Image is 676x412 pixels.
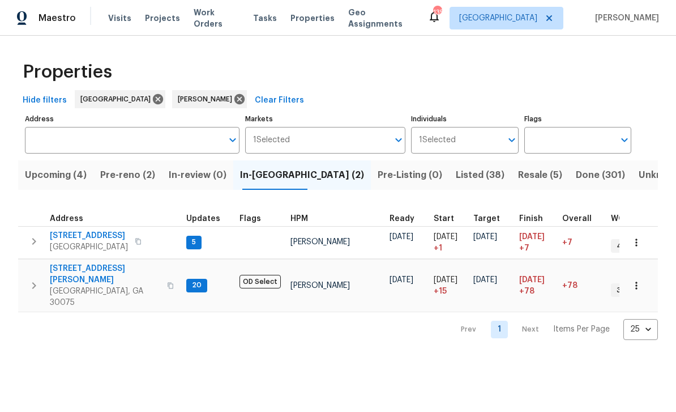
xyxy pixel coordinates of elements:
[611,215,673,223] span: WO Completion
[50,263,160,286] span: [STREET_ADDRESS][PERSON_NAME]
[459,12,537,24] span: [GEOGRAPHIC_DATA]
[38,12,76,24] span: Maestro
[50,241,128,253] span: [GEOGRAPHIC_DATA]
[612,241,640,251] span: 4 WIP
[473,233,497,241] span: [DATE]
[519,215,543,223] span: Finish
[519,276,545,284] span: [DATE]
[518,167,562,183] span: Resale (5)
[519,233,545,241] span: [DATE]
[290,215,308,223] span: HPM
[178,94,237,105] span: [PERSON_NAME]
[348,7,414,29] span: Geo Assignments
[172,90,247,108] div: [PERSON_NAME]
[253,135,290,145] span: 1 Selected
[553,324,610,335] p: Items Per Page
[186,215,220,223] span: Updates
[612,286,639,295] span: 3 WIP
[390,215,425,223] div: Earliest renovation start date (first business day after COE or Checkout)
[519,286,534,297] span: +78
[515,226,558,258] td: Scheduled to finish 7 day(s) late
[187,237,200,247] span: 5
[23,94,67,108] span: Hide filters
[187,281,206,290] span: 20
[50,215,83,223] span: Address
[25,116,239,122] label: Address
[255,94,304,108] span: Clear Filters
[562,282,577,290] span: +78
[145,12,180,24] span: Projects
[562,215,592,223] span: Overall
[576,167,625,183] span: Done (301)
[419,135,456,145] span: 1 Selected
[411,116,518,122] label: Individuals
[390,276,413,284] span: [DATE]
[519,215,553,223] div: Projected renovation finish date
[18,90,71,111] button: Hide filters
[290,282,350,290] span: [PERSON_NAME]
[429,259,469,312] td: Project started 15 days late
[239,275,281,288] span: OD Select
[473,215,500,223] span: Target
[108,12,131,24] span: Visits
[434,215,464,223] div: Actual renovation start date
[23,66,112,78] span: Properties
[519,243,529,254] span: +7
[250,90,309,111] button: Clear Filters
[558,226,606,258] td: 7 day(s) past target finish date
[253,14,277,22] span: Tasks
[558,259,606,312] td: 78 day(s) past target finish date
[239,215,261,223] span: Flags
[434,233,457,241] span: [DATE]
[434,215,454,223] span: Start
[290,12,335,24] span: Properties
[50,230,128,241] span: [STREET_ADDRESS]
[391,132,407,148] button: Open
[429,226,469,258] td: Project started 1 days late
[290,238,350,246] span: [PERSON_NAME]
[591,12,659,24] span: [PERSON_NAME]
[434,286,447,297] span: + 15
[617,132,632,148] button: Open
[25,167,87,183] span: Upcoming (4)
[433,7,441,18] div: 135
[456,167,504,183] span: Listed (38)
[225,132,241,148] button: Open
[169,167,226,183] span: In-review (0)
[378,167,442,183] span: Pre-Listing (0)
[515,259,558,312] td: Scheduled to finish 78 day(s) late
[194,7,239,29] span: Work Orders
[80,94,155,105] span: [GEOGRAPHIC_DATA]
[473,215,510,223] div: Target renovation project end date
[75,90,165,108] div: [GEOGRAPHIC_DATA]
[50,286,160,308] span: [GEOGRAPHIC_DATA], GA 30075
[450,319,658,340] nav: Pagination Navigation
[245,116,406,122] label: Markets
[504,132,520,148] button: Open
[623,315,658,344] div: 25
[473,276,497,284] span: [DATE]
[491,321,508,338] a: Goto page 1
[524,116,631,122] label: Flags
[434,276,457,284] span: [DATE]
[390,233,413,241] span: [DATE]
[434,243,442,254] span: + 1
[562,239,572,247] span: +7
[240,167,364,183] span: In-[GEOGRAPHIC_DATA] (2)
[100,167,155,183] span: Pre-reno (2)
[390,215,414,223] span: Ready
[562,215,602,223] div: Days past target finish date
